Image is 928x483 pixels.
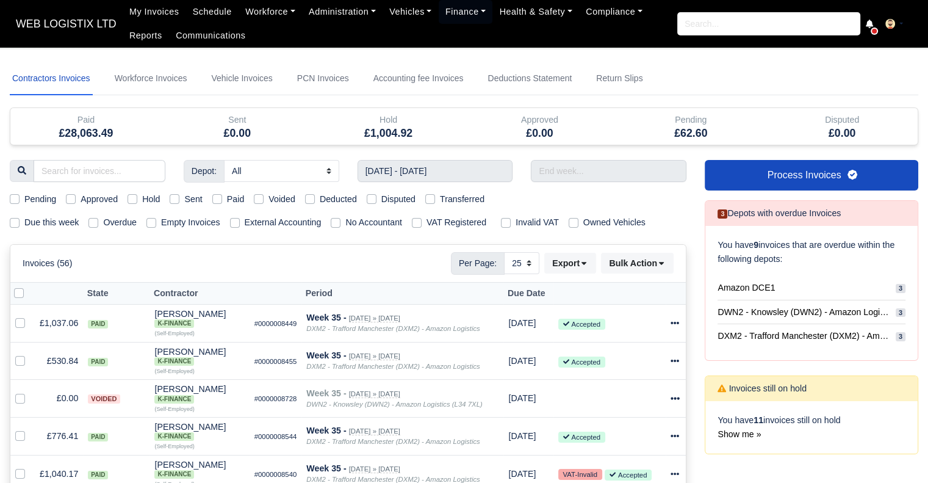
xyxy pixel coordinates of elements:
div: Export [544,253,601,274]
span: 2 days ago [508,469,536,479]
span: Depot: [184,160,225,182]
span: 3 [896,308,905,318]
span: paid [88,471,108,479]
input: Search... [677,12,860,35]
span: paid [88,433,108,441]
div: Chat Widget [867,424,928,483]
i: DXM2 - Trafford Manchester (DXM2) - Amazon Logistics [306,476,480,483]
div: Sent [171,113,304,127]
a: WEB LOGISTIX LTD [10,12,123,36]
td: £776.41 [35,418,83,456]
a: Workforce Invoices [112,62,190,95]
small: [DATE] » [DATE] [349,427,400,435]
span: 2 days ago [508,431,536,441]
span: 3 [896,332,905,341]
div: [PERSON_NAME] K-Finance [154,310,244,328]
h6: Invoices still on hold [718,383,807,394]
a: Reports [123,24,169,48]
small: [DATE] » [DATE] [349,314,400,322]
a: PCN Invoices [295,62,351,95]
small: [DATE] » [DATE] [349,352,400,360]
small: Accepted [558,432,605,443]
div: Hold [322,113,455,127]
small: Accepted [605,470,652,481]
strong: Week 35 - [306,463,346,473]
label: VAT Registered [426,216,486,230]
td: £530.84 [35,342,83,380]
span: K-Finance [154,432,194,441]
div: Paid [20,113,153,127]
h5: £0.00 [473,127,606,140]
div: Paid [10,108,162,145]
label: Paid [227,192,245,206]
label: Approved [81,192,118,206]
a: Communications [169,24,253,48]
button: Bulk Action [601,253,674,274]
i: DWN2 - Knowsley (DWN2) - Amazon Logistics (L34 7XL) [306,401,482,408]
a: Return Slips [594,62,645,95]
small: [DATE] » [DATE] [349,465,400,473]
div: Disputed [766,108,918,145]
small: (Self-Employed) [154,330,194,336]
i: DXM2 - Trafford Manchester (DXM2) - Amazon Logistics [306,325,480,332]
span: paid [88,358,108,366]
div: Approved [464,108,615,145]
small: #0000008540 [254,471,297,478]
strong: 11 [754,415,763,425]
span: K-Finance [154,395,194,404]
label: Deducted [320,192,357,206]
label: Voided [268,192,295,206]
span: K-Finance [154,319,194,328]
th: Due Date [503,282,553,305]
div: [PERSON_NAME] K-Finance [154,385,244,403]
strong: 9 [754,240,758,250]
small: #0000008455 [254,358,297,365]
div: Disputed [775,113,908,127]
small: (Self-Employed) [154,368,194,374]
h5: £62.60 [624,127,757,140]
div: You have invoices still on hold [705,401,918,454]
a: Deductions Statement [485,62,574,95]
small: #0000008728 [254,395,297,402]
small: VAT-Invalid [558,469,602,480]
a: Show me » [718,429,761,439]
a: Accounting fee Invoices [371,62,466,95]
h5: £0.00 [775,127,908,140]
button: Export [544,253,596,274]
small: #0000008544 [254,433,297,440]
small: (Self-Employed) [154,406,194,412]
span: voided [88,394,120,404]
td: £0.00 [35,380,83,418]
p: You have invoices that are overdue within the following depots: [718,238,905,266]
th: State [83,282,149,305]
th: Period [301,282,503,305]
span: Per Page: [451,252,505,274]
i: DXM2 - Trafford Manchester (DXM2) - Amazon Logistics [306,363,480,370]
span: 2 days ago [508,393,536,403]
strong: Week 35 - [306,313,346,322]
label: Disputed [381,192,415,206]
div: [PERSON_NAME] [154,460,244,479]
a: Vehicle Invoices [209,62,275,95]
span: DXM2 - Trafford Manchester (DXM2) - Amazon Logistics [718,329,891,343]
label: Overdue [103,216,137,230]
label: Empty Invoices [161,216,220,230]
th: Contractor [149,282,249,305]
span: 3 [896,284,905,293]
h5: £1,004.92 [322,127,455,140]
small: (Self-Employed) [154,443,194,449]
a: Contractors Invoices [10,62,93,95]
div: [PERSON_NAME] K-Finance [154,460,244,479]
label: Pending [24,192,56,206]
h6: Invoices (56) [23,258,73,269]
strong: Week 35 - [306,350,346,360]
span: 2 days ago [508,318,536,328]
label: Due this week [24,216,79,230]
h6: Depots with overdue Invoices [718,208,841,219]
div: Pending [624,113,757,127]
a: DXM2 - Trafford Manchester (DXM2) - Amazon Logistics 3 [718,324,905,348]
span: paid [88,320,108,329]
label: Sent [184,192,202,206]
